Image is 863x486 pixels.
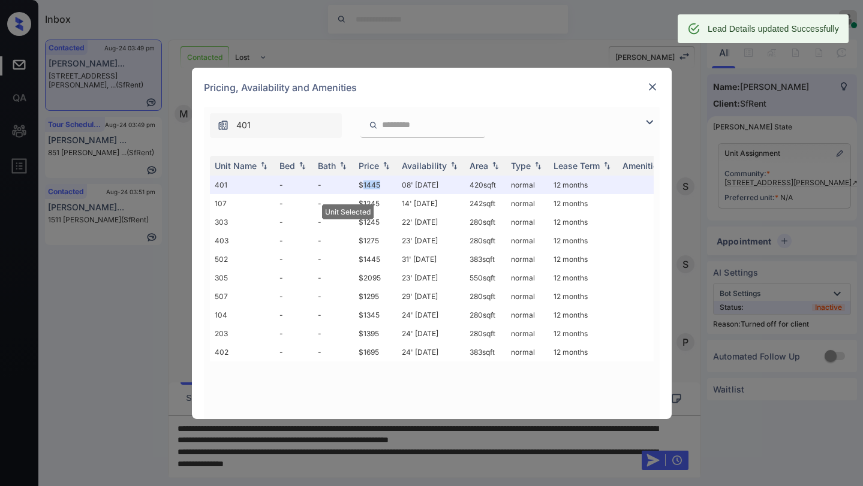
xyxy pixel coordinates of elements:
td: - [313,306,354,324]
td: normal [506,306,549,324]
div: Type [511,161,531,171]
td: 383 sqft [465,250,506,268]
td: 12 months [549,250,618,268]
td: 14' [DATE] [397,194,465,213]
td: 12 months [549,306,618,324]
td: $1275 [354,231,397,250]
td: $1245 [354,213,397,231]
img: icon-zuma [217,119,229,131]
td: - [275,213,313,231]
td: 303 [210,213,275,231]
td: 12 months [549,324,618,343]
td: - [313,268,354,287]
img: sorting [601,161,613,170]
td: 502 [210,250,275,268]
td: - [313,324,354,343]
td: normal [506,324,549,343]
td: $2095 [354,268,397,287]
div: Price [359,161,379,171]
td: - [275,287,313,306]
td: 280 sqft [465,231,506,250]
td: normal [506,287,549,306]
td: - [275,306,313,324]
img: sorting [258,161,270,170]
div: Pricing, Availability and Amenities [192,68,672,107]
td: $1445 [354,250,397,268]
td: $1395 [354,324,397,343]
td: 403 [210,231,275,250]
td: - [275,176,313,194]
td: - [275,194,313,213]
div: Availability [402,161,447,171]
td: normal [506,176,549,194]
td: normal [506,343,549,361]
td: 242 sqft [465,194,506,213]
img: icon-zuma [369,120,378,131]
td: 420 sqft [465,176,506,194]
img: close [647,81,658,93]
td: 12 months [549,268,618,287]
td: 24' [DATE] [397,306,465,324]
td: - [313,287,354,306]
span: 401 [236,119,251,132]
img: sorting [296,161,308,170]
td: 203 [210,324,275,343]
td: 402 [210,343,275,361]
td: - [275,250,313,268]
img: sorting [337,161,349,170]
td: normal [506,213,549,231]
td: 12 months [549,287,618,306]
td: normal [506,250,549,268]
div: Lease Term [554,161,600,171]
td: - [313,250,354,268]
td: 24' [DATE] [397,343,465,361]
td: 104 [210,306,275,324]
div: Bed [279,161,295,171]
img: sorting [489,161,501,170]
img: sorting [380,161,392,170]
td: - [275,343,313,361]
td: normal [506,194,549,213]
td: normal [506,268,549,287]
td: - [275,231,313,250]
td: - [313,343,354,361]
td: 280 sqft [465,306,506,324]
div: Lead Details updated Successfully [708,18,839,40]
td: $1445 [354,176,397,194]
td: - [313,176,354,194]
div: Amenities [623,161,663,171]
td: - [275,268,313,287]
td: - [313,194,354,213]
td: 12 months [549,213,618,231]
td: $1345 [354,306,397,324]
td: - [313,231,354,250]
td: 280 sqft [465,324,506,343]
div: Area [470,161,488,171]
td: - [275,324,313,343]
img: icon-zuma [642,115,657,129]
td: 12 months [549,343,618,361]
td: 23' [DATE] [397,231,465,250]
td: 12 months [549,194,618,213]
div: Bath [318,161,336,171]
div: Unit Name [215,161,257,171]
img: sorting [448,161,460,170]
td: 305 [210,268,275,287]
td: 401 [210,176,275,194]
td: $1295 [354,287,397,306]
img: sorting [532,161,544,170]
td: 12 months [549,176,618,194]
td: 22' [DATE] [397,213,465,231]
td: 550 sqft [465,268,506,287]
td: normal [506,231,549,250]
td: 31' [DATE] [397,250,465,268]
td: $1695 [354,343,397,361]
td: $1245 [354,194,397,213]
td: 12 months [549,231,618,250]
td: 107 [210,194,275,213]
td: 24' [DATE] [397,324,465,343]
td: 29' [DATE] [397,287,465,306]
td: - [313,213,354,231]
td: 280 sqft [465,287,506,306]
td: 507 [210,287,275,306]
